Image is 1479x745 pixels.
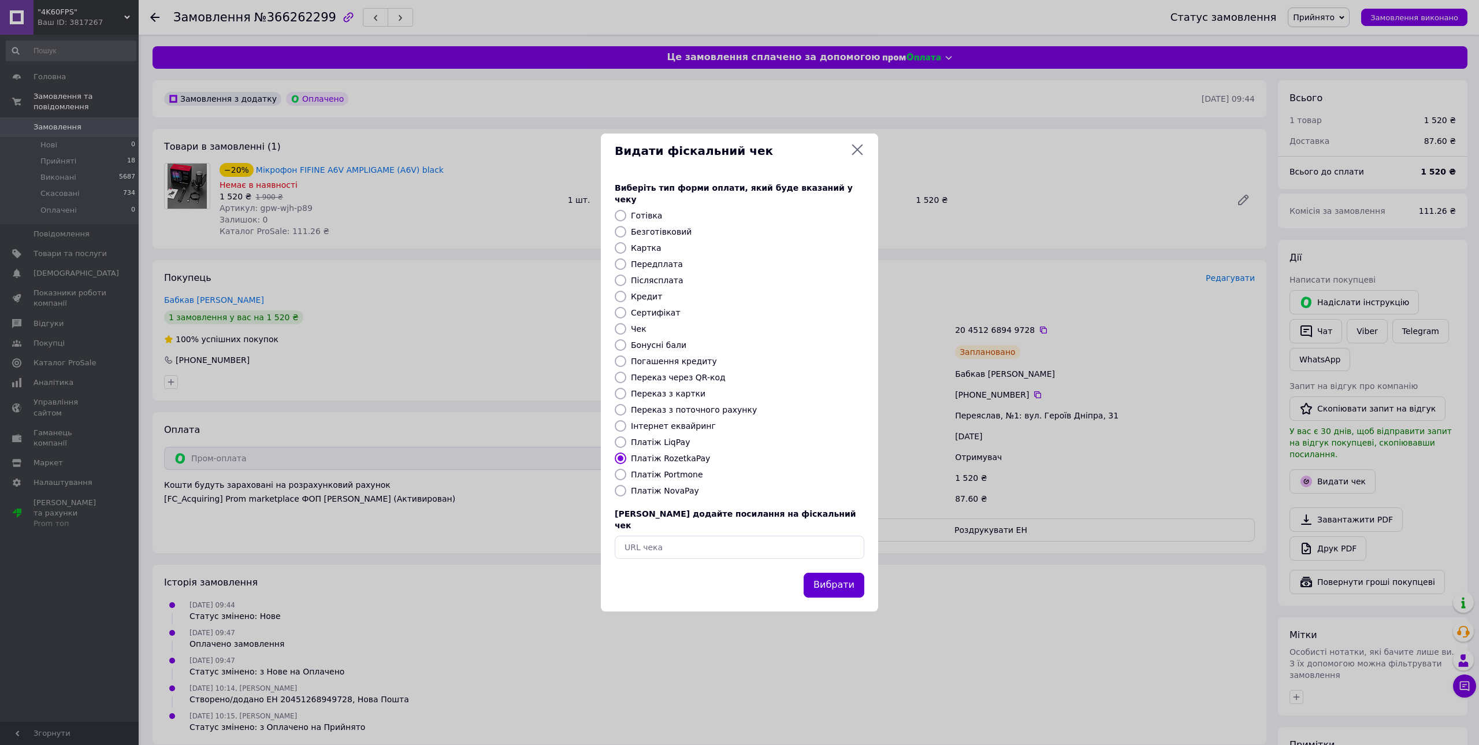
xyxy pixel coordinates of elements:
input: URL чека [615,536,864,559]
label: Сертифікат [631,308,681,317]
label: Післясплата [631,276,683,285]
label: Бонусні бали [631,340,686,350]
label: Переказ з картки [631,389,705,398]
label: Платіж RozetkaPay [631,454,710,463]
span: Видати фіскальний чек [615,143,846,160]
label: Передплата [631,260,683,269]
label: Погашення кредиту [631,357,717,366]
span: [PERSON_NAME] додайте посилання на фіскальний чек [615,509,856,530]
span: Виберіть тип форми оплати, який буде вказаний у чеку [615,183,853,204]
label: Інтернет еквайринг [631,421,716,431]
label: Готівка [631,211,662,220]
label: Безготівковий [631,227,692,236]
label: Платіж LiqPay [631,438,690,447]
label: Чек [631,324,646,333]
label: Платіж Portmone [631,470,703,479]
label: Переказ з поточного рахунку [631,405,757,414]
label: Переказ через QR-код [631,373,726,382]
label: Картка [631,243,662,253]
button: Вибрати [804,573,864,598]
label: Кредит [631,292,662,301]
label: Платіж NovaPay [631,486,699,495]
